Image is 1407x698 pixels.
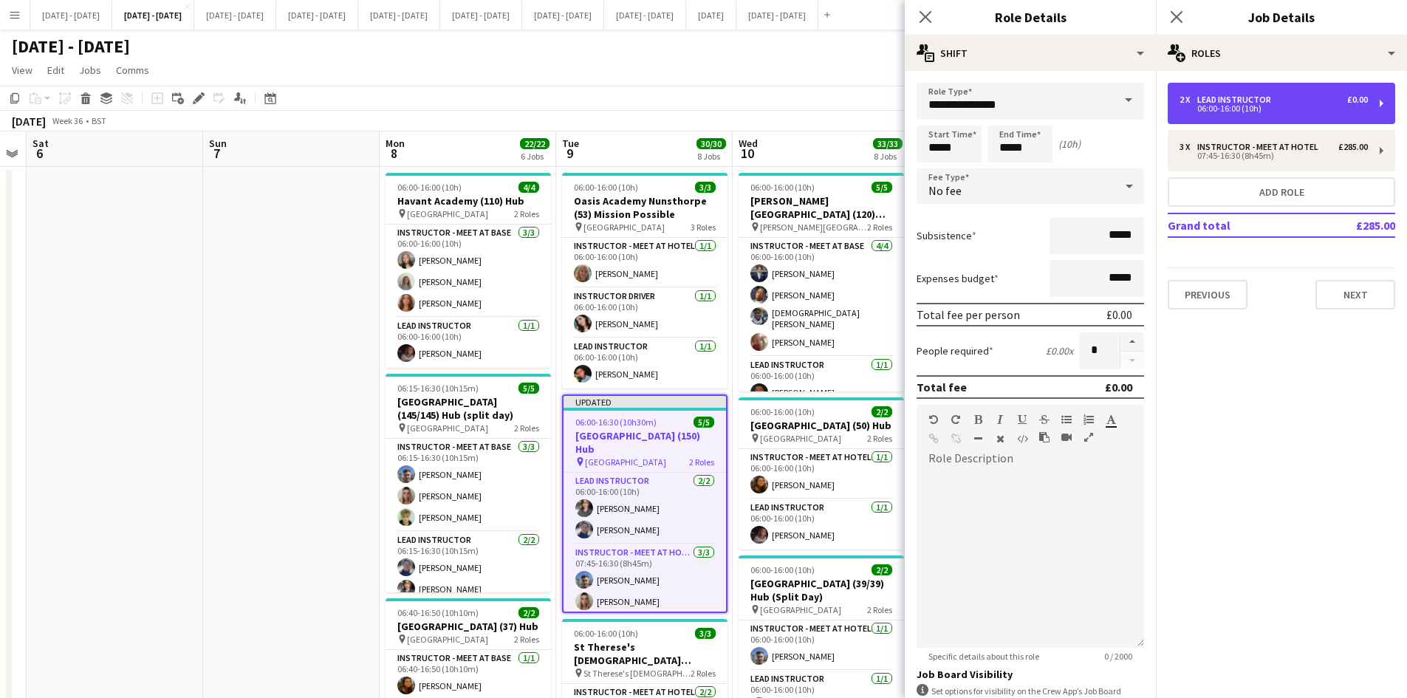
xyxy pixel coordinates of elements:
app-card-role: Instructor - Meet at Base3/306:00-16:00 (10h)[PERSON_NAME][PERSON_NAME][PERSON_NAME] [386,225,551,318]
span: 2/2 [872,406,892,417]
span: [GEOGRAPHIC_DATA] [583,222,665,233]
h3: Oasis Academy Nunsthorpe (53) Mission Possible [562,194,728,221]
app-job-card: 06:00-16:00 (10h)4/4Havant Academy (110) Hub [GEOGRAPHIC_DATA]2 RolesInstructor - Meet at Base3/3... [386,173,551,368]
div: [DATE] [12,114,46,129]
button: Redo [951,414,961,425]
span: 5/5 [694,417,714,428]
span: 06:00-16:00 (10h) [574,628,638,639]
button: [DATE] [686,1,736,30]
button: Clear Formatting [995,433,1005,445]
h3: [GEOGRAPHIC_DATA] (145/145) Hub (split day) [386,395,551,422]
button: Bold [973,414,983,425]
span: Edit [47,64,64,77]
app-card-role: Instructor - Meet at Hotel1/106:00-16:00 (10h)[PERSON_NAME] [562,238,728,288]
span: 2 Roles [867,222,892,233]
span: 06:15-16:30 (10h15m) [397,383,479,394]
span: 06:00-16:00 (10h) [750,182,815,193]
button: Strikethrough [1039,414,1050,425]
span: Sat [32,137,49,150]
button: [DATE] - [DATE] [604,1,686,30]
span: 06:40-16:50 (10h10m) [397,607,479,618]
span: 22/22 [520,138,550,149]
app-job-card: Updated06:00-16:30 (10h30m)5/5[GEOGRAPHIC_DATA] (150) Hub [GEOGRAPHIC_DATA]2 RolesLead Instructor... [562,394,728,613]
span: View [12,64,32,77]
div: 8 Jobs [697,151,725,162]
span: 2 Roles [514,634,539,645]
app-card-role: Lead Instructor2/206:00-16:00 (10h)[PERSON_NAME][PERSON_NAME] [564,473,726,544]
span: 3/3 [695,182,716,193]
app-card-role: Lead Instructor1/106:00-16:00 (10h)[PERSON_NAME] [739,357,904,407]
button: Undo [928,414,939,425]
h3: St Therese's [DEMOGRAPHIC_DATA] School (90/90) Mission Possible (Split Day) [562,640,728,667]
h3: Job Details [1156,7,1407,27]
button: Previous [1168,280,1247,309]
div: 6 Jobs [521,151,549,162]
div: £0.00 x [1046,344,1073,357]
a: Jobs [73,61,107,80]
div: Set options for visibility on the Crew App’s Job Board [917,684,1144,698]
h3: Role Details [905,7,1156,27]
div: 3 x [1180,142,1197,152]
label: People required [917,344,993,357]
span: Specific details about this role [917,651,1051,662]
div: £0.00 [1106,307,1132,322]
app-card-role: Instructor - Meet at Hotel1/106:00-16:00 (10h)[PERSON_NAME] [739,620,904,671]
span: 06:00-16:30 (10h30m) [575,417,657,428]
a: Comms [110,61,155,80]
button: [DATE] - [DATE] [276,1,358,30]
div: Roles [1156,35,1407,71]
button: Increase [1120,332,1144,352]
span: 5/5 [872,182,892,193]
span: [PERSON_NAME][GEOGRAPHIC_DATA] [760,222,867,233]
span: Week 36 [49,115,86,126]
span: 4/4 [518,182,539,193]
app-job-card: 06:00-16:00 (10h)2/2[GEOGRAPHIC_DATA] (50) Hub [GEOGRAPHIC_DATA]2 RolesInstructor - Meet at Hotel... [739,397,904,550]
button: [DATE] - [DATE] [30,1,112,30]
div: £0.00 [1105,380,1132,394]
span: 2/2 [518,607,539,618]
button: Horizontal Line [973,433,983,445]
label: Expenses budget [917,272,999,285]
div: Updated [564,396,726,408]
td: £285.00 [1307,213,1395,237]
app-job-card: 06:00-16:00 (10h)3/3Oasis Academy Nunsthorpe (53) Mission Possible [GEOGRAPHIC_DATA]3 RolesInstru... [562,173,728,389]
app-card-role: Instructor Driver1/106:00-16:00 (10h)[PERSON_NAME] [562,288,728,338]
span: 7 [207,145,227,162]
h3: [GEOGRAPHIC_DATA] (50) Hub [739,419,904,432]
div: 06:00-16:00 (10h)5/5[PERSON_NAME][GEOGRAPHIC_DATA] (120) Time Attack (H/D AM) [PERSON_NAME][GEOGR... [739,173,904,391]
span: 5/5 [518,383,539,394]
span: 2 Roles [514,208,539,219]
span: 2 Roles [689,456,714,468]
span: St Therese's [DEMOGRAPHIC_DATA] School [583,668,691,679]
span: [GEOGRAPHIC_DATA] [760,433,841,444]
span: Tue [562,137,579,150]
app-card-role: Instructor - Meet at Base4/406:00-16:00 (10h)[PERSON_NAME][PERSON_NAME][DEMOGRAPHIC_DATA][PERSON_... [739,238,904,357]
span: 3 Roles [691,222,716,233]
span: 9 [560,145,579,162]
h3: Havant Academy (110) Hub [386,194,551,208]
span: [GEOGRAPHIC_DATA] [407,208,488,219]
div: Total fee per person [917,307,1020,322]
span: [GEOGRAPHIC_DATA] [760,604,841,615]
button: [DATE] - [DATE] [112,1,194,30]
span: 2 Roles [514,422,539,434]
app-card-role: Lead Instructor1/106:00-16:00 (10h)[PERSON_NAME] [386,318,551,368]
div: 06:00-16:00 (10h) [1180,105,1368,112]
app-card-role: Lead Instructor1/106:00-16:00 (10h)[PERSON_NAME] [739,499,904,550]
app-job-card: 06:15-16:30 (10h15m)5/5[GEOGRAPHIC_DATA] (145/145) Hub (split day) [GEOGRAPHIC_DATA]2 RolesInstru... [386,374,551,592]
span: Sun [209,137,227,150]
h3: [PERSON_NAME][GEOGRAPHIC_DATA] (120) Time Attack (H/D AM) [739,194,904,221]
button: Underline [1017,414,1027,425]
span: [GEOGRAPHIC_DATA] [407,422,488,434]
button: [DATE] - [DATE] [736,1,818,30]
span: 06:00-16:00 (10h) [574,182,638,193]
span: 06:00-16:00 (10h) [750,406,815,417]
button: Add role [1168,177,1395,207]
a: Edit [41,61,70,80]
span: [GEOGRAPHIC_DATA] [407,634,488,645]
div: Lead Instructor [1197,95,1277,105]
